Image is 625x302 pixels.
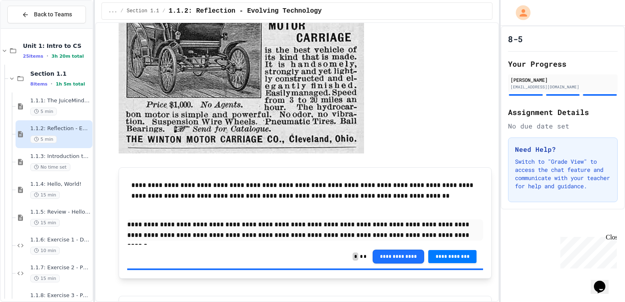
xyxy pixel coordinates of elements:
span: 5 min [30,108,57,115]
span: 15 min [30,191,60,199]
span: 1h 5m total [56,81,85,87]
p: Switch to "Grade View" to access the chat feature and communicate with your teacher for help and ... [515,158,611,190]
span: 1.1.5: Review - Hello, World! [30,209,91,216]
span: • [51,81,52,87]
span: 25 items [23,54,43,59]
span: 1.1.2: Reflection - Evolving Technology [30,125,91,132]
div: [PERSON_NAME] [510,76,615,83]
span: 8 items [30,81,47,87]
h1: 8-5 [508,33,523,45]
span: 15 min [30,219,60,227]
span: 1.1.7: Exercise 2 - PEMDAS [30,264,91,271]
h2: Assignment Details [508,106,618,118]
h3: Need Help? [515,144,611,154]
span: 1.1.6: Exercise 1 - Data Types [30,237,91,243]
span: Unit 1: Intro to CS [23,42,91,50]
span: Back to Teams [34,10,72,19]
div: Chat with us now!Close [3,3,56,52]
span: • [47,53,48,59]
div: [EMAIL_ADDRESS][DOMAIN_NAME] [510,84,615,90]
span: 1.1.8: Exercise 3 - Pattern Display Challenge [30,292,91,299]
span: Section 1.1 [30,70,91,77]
span: ... [108,8,117,14]
span: 1.1.2: Reflection - Evolving Technology [169,6,321,16]
span: Section 1.1 [127,8,159,14]
div: My Account [507,3,533,22]
button: Back to Teams [7,6,86,23]
div: No due date set [508,121,618,131]
span: / [162,8,165,14]
iframe: chat widget [591,269,617,294]
span: / [121,8,124,14]
iframe: chat widget [557,234,617,268]
span: 1.1.3: Introduction to Computer Science [30,153,91,160]
span: 1.1.1: The JuiceMind IDE [30,97,91,104]
span: 3h 20m total [52,54,84,59]
span: 15 min [30,275,60,282]
span: No time set [30,163,70,171]
h2: Your Progress [508,58,618,70]
span: 10 min [30,247,60,255]
span: 5 min [30,135,57,143]
span: 1.1.4: Hello, World! [30,181,91,188]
